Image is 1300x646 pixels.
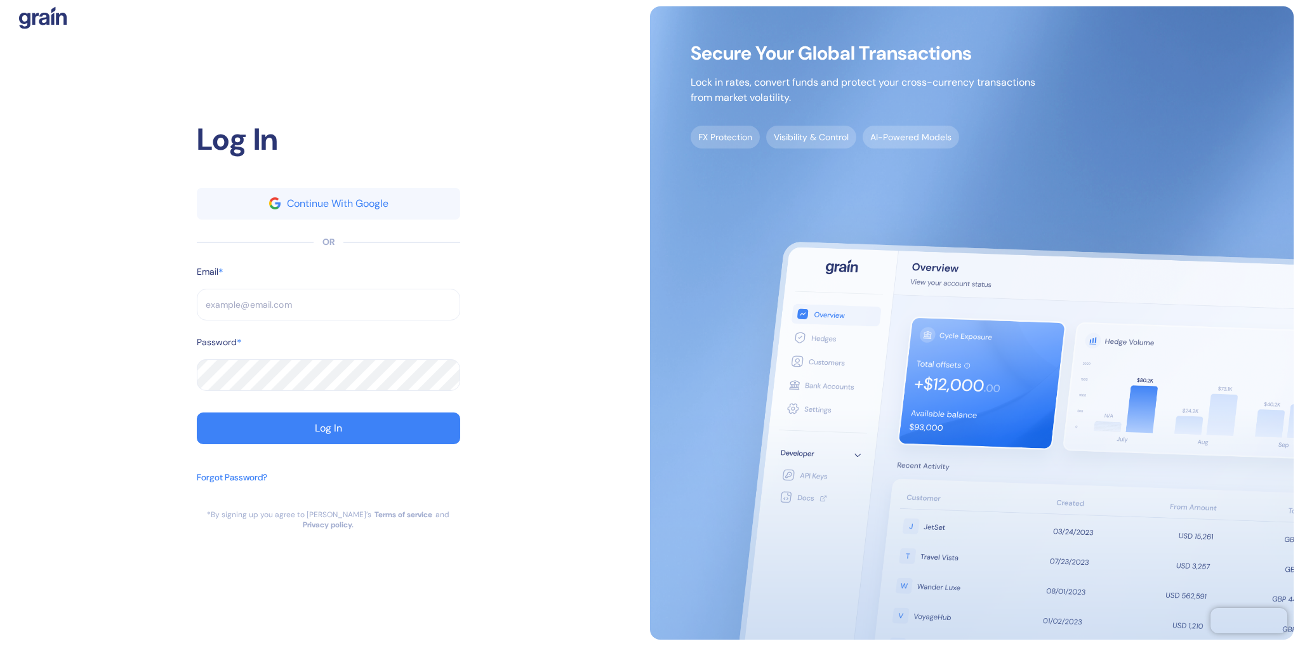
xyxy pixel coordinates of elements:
img: logo [19,6,67,29]
p: Lock in rates, convert funds and protect your cross-currency transactions from market volatility. [691,75,1035,105]
button: googleContinue With Google [197,188,460,220]
a: Terms of service [375,510,432,520]
span: AI-Powered Models [863,126,959,148]
div: *By signing up you agree to [PERSON_NAME]’s [207,510,371,520]
iframe: Chatra live chat [1210,608,1287,633]
a: Privacy policy. [303,520,354,530]
div: and [435,510,449,520]
label: Email [197,265,218,279]
div: Log In [315,423,342,433]
label: Password [197,336,237,349]
div: OR [322,235,335,249]
span: Visibility & Control [766,126,856,148]
img: google [269,197,281,209]
div: Continue With Google [287,199,388,209]
div: Log In [197,117,460,162]
div: Forgot Password? [197,471,267,484]
button: Forgot Password? [197,465,267,510]
input: example@email.com [197,289,460,320]
span: FX Protection [691,126,760,148]
button: Log In [197,412,460,444]
span: Secure Your Global Transactions [691,47,1035,60]
img: signup-main-image [650,6,1294,640]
